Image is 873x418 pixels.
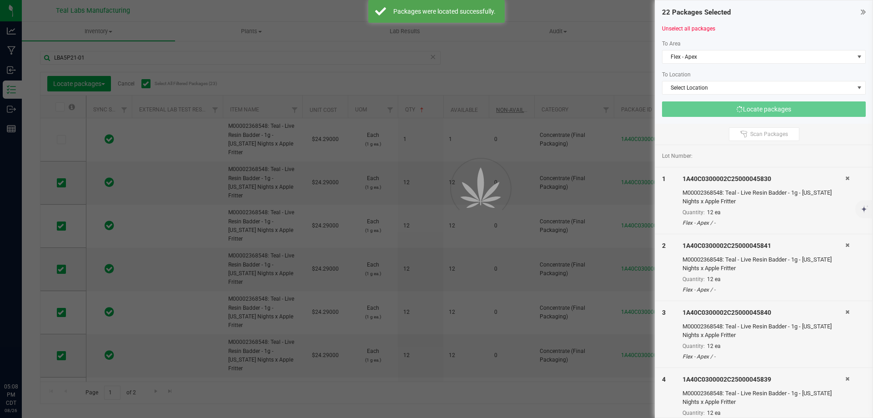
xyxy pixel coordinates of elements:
div: 1A40C0300002C25000045839 [682,375,845,384]
div: Flex - Apex / - [682,286,845,294]
div: M00002368548: Teal - Live Resin Badder - 1g - [US_STATE] Nights x Apple Fritter [682,322,845,340]
div: Packages were located successfully. [391,7,498,16]
span: 4 [662,376,666,383]
div: Flex - Apex / - [682,353,845,361]
span: Scan Packages [750,131,788,138]
span: Quantity: [682,343,705,349]
button: Scan Packages [729,127,799,141]
span: 12 ea [707,276,721,282]
span: 12 ea [707,343,721,349]
span: To Location [662,71,691,78]
span: 2 [662,242,666,249]
span: 1 [662,175,666,182]
div: M00002368548: Teal - Live Resin Badder - 1g - [US_STATE] Nights x Apple Fritter [682,255,845,273]
a: Unselect all packages [662,25,715,32]
div: 1A40C0300002C25000045840 [682,308,845,317]
span: 12 ea [707,209,721,216]
span: Quantity: [682,209,705,216]
div: Flex - Apex / - [682,219,845,227]
div: M00002368548: Teal - Live Resin Badder - 1g - [US_STATE] Nights x Apple Fritter [682,389,845,407]
span: Select Location [662,81,854,94]
span: 12 ea [707,410,721,416]
div: M00002368548: Teal - Live Resin Badder - 1g - [US_STATE] Nights x Apple Fritter [682,188,845,206]
span: Quantity: [682,410,705,416]
span: Lot Number: [662,152,692,160]
span: Flex - Apex [662,50,854,63]
div: 1A40C0300002C25000045841 [682,241,845,251]
button: Locate packages [662,101,866,117]
div: 1A40C0300002C25000045830 [682,174,845,184]
span: Quantity: [682,276,705,282]
span: 3 [662,309,666,316]
span: To Area [662,40,681,47]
